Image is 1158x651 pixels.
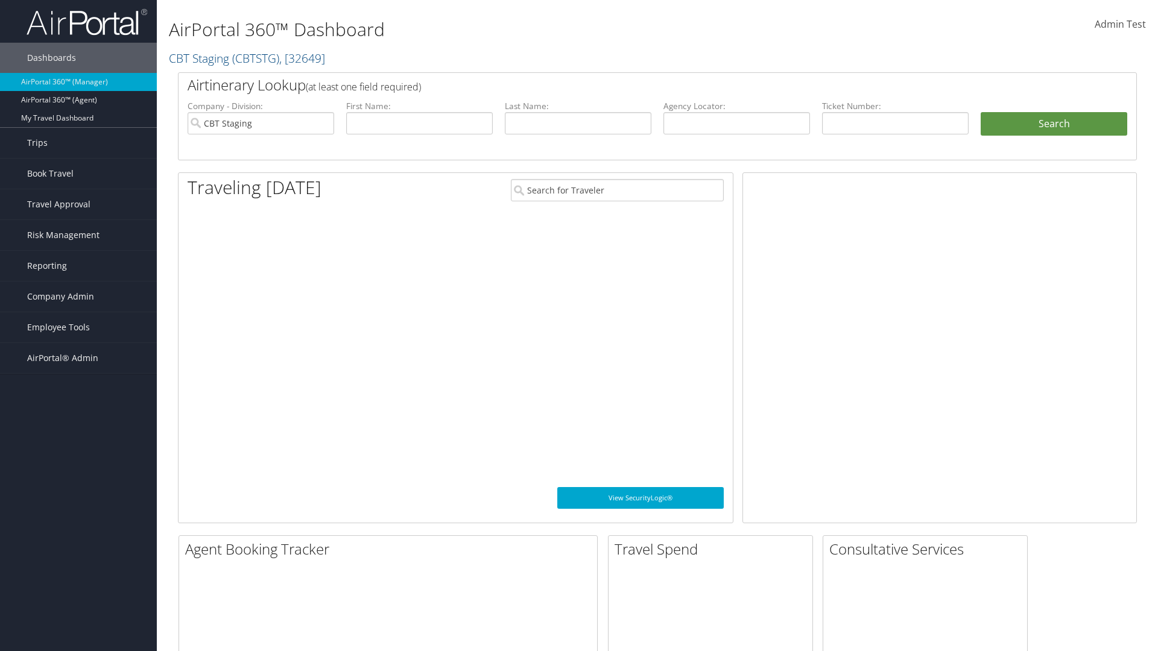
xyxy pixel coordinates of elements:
span: Trips [27,128,48,158]
img: airportal-logo.png [27,8,147,36]
span: , [ 32649 ] [279,50,325,66]
label: Company - Division: [188,100,334,112]
span: ( CBTSTG ) [232,50,279,66]
label: Agency Locator: [663,100,810,112]
span: Company Admin [27,281,94,312]
h2: Airtinerary Lookup [188,75,1048,95]
input: Search for Traveler [511,179,724,201]
span: Admin Test [1095,17,1146,31]
h2: Travel Spend [615,539,812,559]
span: Risk Management [27,220,100,250]
a: Admin Test [1095,6,1146,43]
span: Reporting [27,251,67,281]
span: Book Travel [27,159,74,189]
span: Employee Tools [27,312,90,342]
a: CBT Staging [169,50,325,66]
span: Dashboards [27,43,76,73]
h1: Traveling [DATE] [188,175,321,200]
span: Travel Approval [27,189,90,219]
h2: Agent Booking Tracker [185,539,597,559]
h1: AirPortal 360™ Dashboard [169,17,820,42]
a: View SecurityLogic® [557,487,724,509]
button: Search [981,112,1127,136]
label: Ticket Number: [822,100,969,112]
label: First Name: [346,100,493,112]
span: (at least one field required) [306,80,421,93]
label: Last Name: [505,100,651,112]
span: AirPortal® Admin [27,343,98,373]
h2: Consultative Services [829,539,1027,559]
